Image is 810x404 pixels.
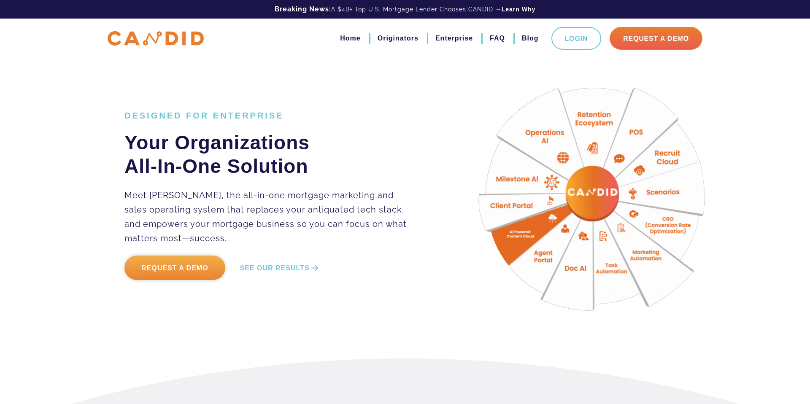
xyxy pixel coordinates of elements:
a: Learn Why [502,5,536,13]
img: CANDID APP [108,31,204,46]
h2: Your Organizations All-In-One Solution [124,131,417,178]
a: Home [340,31,360,46]
p: Meet [PERSON_NAME], the all-in-one mortgage marketing and sales operating system that replaces yo... [124,188,417,245]
a: SEE OUR RESULTS [240,264,320,273]
a: Blog [522,31,539,46]
a: Request A Demo [610,27,702,50]
b: Breaking News: [275,5,331,13]
a: Login [551,27,602,50]
a: Enterprise [435,31,473,46]
img: Candid Hero Image [459,63,733,337]
a: FAQ [490,31,505,46]
a: Originators [378,31,418,46]
a: Request a Demo [124,256,225,280]
h1: DESIGNED FOR ENTERPRISE [124,110,417,121]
